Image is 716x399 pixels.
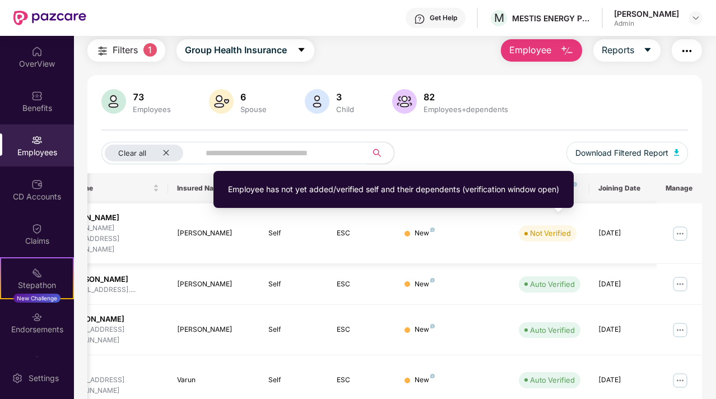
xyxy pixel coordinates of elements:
div: [PERSON_NAME][EMAIL_ADDRESS][DOMAIN_NAME] [59,223,159,255]
div: Auto Verified [530,374,575,386]
img: svg+xml;base64,PHN2ZyB4bWxucz0iaHR0cDovL3d3dy53My5vcmcvMjAwMC9zdmciIHhtbG5zOnhsaW5rPSJodHRwOi8vd3... [392,89,417,114]
div: Auto Verified [530,324,575,336]
div: New [415,279,435,290]
div: Self [268,228,319,239]
div: [PERSON_NAME] [177,279,250,290]
button: Group Health Insurancecaret-down [176,39,314,62]
div: Varun [64,364,159,375]
div: Admin [614,19,679,28]
th: Insured Name [168,173,259,203]
img: svg+xml;base64,PHN2ZyBpZD0iU2V0dGluZy0yMHgyMCIgeG1sbnM9Imh0dHA6Ly93d3cudzMub3JnLzIwMDAvc3ZnIiB3aW... [12,373,23,384]
th: Employee Name [31,173,168,203]
div: 3 [334,91,356,103]
div: ESC [337,279,387,290]
div: [PERSON_NAME] [59,212,159,223]
img: svg+xml;base64,PHN2ZyB4bWxucz0iaHR0cDovL3d3dy53My5vcmcvMjAwMC9zdmciIHhtbG5zOnhsaW5rPSJodHRwOi8vd3... [305,89,329,114]
img: manageButton [671,321,689,339]
img: svg+xml;base64,PHN2ZyB4bWxucz0iaHR0cDovL3d3dy53My5vcmcvMjAwMC9zdmciIHhtbG5zOnhsaW5rPSJodHRwOi8vd3... [209,89,234,114]
span: Group Health Insurance [185,43,287,57]
div: Spouse [238,105,269,114]
div: [PERSON_NAME] [614,8,679,19]
span: Filters [113,43,138,57]
div: Settings [25,373,62,384]
img: svg+xml;base64,PHN2ZyBpZD0iQ0RfQWNjb3VudHMiIGRhdGEtbmFtZT0iQ0QgQWNjb3VudHMiIHhtbG5zPSJodHRwOi8vd3... [31,179,43,190]
div: New Challenge [13,294,61,303]
div: Employees+dependents [421,105,510,114]
img: manageButton [671,275,689,293]
img: svg+xml;base64,PHN2ZyB4bWxucz0iaHR0cDovL3d3dy53My5vcmcvMjAwMC9zdmciIHdpZHRoPSIyNCIgaGVpZ2h0PSIyNC... [96,44,109,58]
img: svg+xml;base64,PHN2ZyBpZD0iRW5kb3JzZW1lbnRzIiB4bWxucz0iaHR0cDovL3d3dy53My5vcmcvMjAwMC9zdmciIHdpZH... [31,312,43,323]
div: 6 [238,91,269,103]
div: MESTIS ENERGY PRIVATE LIMITED [512,13,591,24]
div: ESC [337,324,387,335]
div: 82 [421,91,510,103]
img: svg+xml;base64,PHN2ZyB4bWxucz0iaHR0cDovL3d3dy53My5vcmcvMjAwMC9zdmciIHhtbG5zOnhsaW5rPSJodHRwOi8vd3... [101,89,126,114]
span: M [494,11,504,25]
img: svg+xml;base64,PHN2ZyB4bWxucz0iaHR0cDovL3d3dy53My5vcmcvMjAwMC9zdmciIHdpZHRoPSI4IiBoZWlnaHQ9IjgiIH... [430,374,435,378]
img: manageButton [671,225,689,243]
div: [EMAIL_ADDRESS][DOMAIN_NAME] [64,375,159,396]
div: [DATE] [598,375,649,386]
div: ESC [337,375,387,386]
div: 73 [131,91,173,103]
div: ESC [337,228,387,239]
div: Child [334,105,356,114]
div: [DATE] [598,228,649,239]
div: [PERSON_NAME] [68,274,136,285]
img: svg+xml;base64,PHN2ZyBpZD0iSGVscC0zMngzMiIgeG1sbnM9Imh0dHA6Ly93d3cudzMub3JnLzIwMDAvc3ZnIiB3aWR0aD... [414,13,425,25]
div: Auto Verified [530,279,575,290]
img: svg+xml;base64,PHN2ZyB4bWxucz0iaHR0cDovL3d3dy53My5vcmcvMjAwMC9zdmciIHhtbG5zOnhsaW5rPSJodHRwOi8vd3... [560,44,574,58]
img: svg+xml;base64,PHN2ZyBpZD0iTXlfT3JkZXJzIiBkYXRhLW5hbWU9Ik15IE9yZGVycyIgeG1sbnM9Imh0dHA6Ly93d3cudz... [31,356,43,367]
button: Reportscaret-down [593,39,661,62]
img: svg+xml;base64,PHN2ZyB4bWxucz0iaHR0cDovL3d3dy53My5vcmcvMjAwMC9zdmciIHdpZHRoPSIyMSIgaGVpZ2h0PSIyMC... [31,267,43,279]
img: New Pazcare Logo [13,11,86,25]
span: caret-down [643,45,652,55]
div: [DATE] [598,279,649,290]
div: Employees [131,105,173,114]
div: Not Verified [530,228,571,239]
div: Self [268,324,319,335]
button: search [366,142,394,164]
div: [PERSON_NAME] [64,314,159,324]
button: Clear allclose [101,142,203,164]
div: Varun [177,375,250,386]
div: Get Help [430,13,457,22]
img: svg+xml;base64,PHN2ZyBpZD0iSG9tZSIgeG1sbnM9Imh0dHA6Ly93d3cudzMub3JnLzIwMDAvc3ZnIiB3aWR0aD0iMjAiIG... [31,46,43,57]
span: 1 [143,43,157,57]
div: Self [268,279,319,290]
span: Download Filtered Report [575,147,668,159]
button: Filters1 [87,39,165,62]
span: Clear all [118,149,146,157]
img: svg+xml;base64,PHN2ZyB4bWxucz0iaHR0cDovL3d3dy53My5vcmcvMjAwMC9zdmciIHhtbG5zOnhsaW5rPSJodHRwOi8vd3... [674,149,680,156]
div: Employee has not yet added/verified self and their dependents (verification window open) [228,183,559,196]
div: [EMAIL_ADDRESS][DOMAIN_NAME] [64,324,159,346]
div: [PERSON_NAME] [177,324,250,335]
span: close [162,149,170,156]
th: Manage [657,173,702,203]
div: [DATE] [598,324,649,335]
div: Stepathon [1,280,73,291]
div: [PERSON_NAME] [177,228,250,239]
img: svg+xml;base64,PHN2ZyB4bWxucz0iaHR0cDovL3d3dy53My5vcmcvMjAwMC9zdmciIHdpZHRoPSI4IiBoZWlnaHQ9IjgiIH... [430,228,435,232]
div: New [415,375,435,386]
img: svg+xml;base64,PHN2ZyBpZD0iRW1wbG95ZWVzIiB4bWxucz0iaHR0cDovL3d3dy53My5vcmcvMjAwMC9zdmciIHdpZHRoPS... [31,134,43,146]
button: Download Filtered Report [566,142,689,164]
div: [EMAIL_ADDRESS].... [68,285,136,295]
img: svg+xml;base64,PHN2ZyB4bWxucz0iaHR0cDovL3d3dy53My5vcmcvMjAwMC9zdmciIHdpZHRoPSIyNCIgaGVpZ2h0PSIyNC... [680,44,694,58]
div: New [415,228,435,239]
img: svg+xml;base64,PHN2ZyBpZD0iQ2xhaW0iIHhtbG5zPSJodHRwOi8vd3d3LnczLm9yZy8yMDAwL3N2ZyIgd2lkdGg9IjIwIi... [31,223,43,234]
img: manageButton [671,372,689,389]
img: svg+xml;base64,PHN2ZyB4bWxucz0iaHR0cDovL3d3dy53My5vcmcvMjAwMC9zdmciIHdpZHRoPSI4IiBoZWlnaHQ9IjgiIH... [573,182,577,187]
th: Joining Date [589,173,658,203]
span: Employee Name [40,184,151,193]
img: svg+xml;base64,PHN2ZyB4bWxucz0iaHR0cDovL3d3dy53My5vcmcvMjAwMC9zdmciIHdpZHRoPSI4IiBoZWlnaHQ9IjgiIH... [430,324,435,328]
img: svg+xml;base64,PHN2ZyB4bWxucz0iaHR0cDovL3d3dy53My5vcmcvMjAwMC9zdmciIHdpZHRoPSI4IiBoZWlnaHQ9IjgiIH... [430,278,435,282]
img: svg+xml;base64,PHN2ZyBpZD0iRHJvcGRvd24tMzJ4MzIiIHhtbG5zPSJodHRwOi8vd3d3LnczLm9yZy8yMDAwL3N2ZyIgd2... [691,13,700,22]
span: Employee [509,43,551,57]
div: New [415,324,435,335]
span: Reports [602,43,634,57]
span: search [366,149,388,157]
img: svg+xml;base64,PHN2ZyBpZD0iQmVuZWZpdHMiIHhtbG5zPSJodHRwOi8vd3d3LnczLm9yZy8yMDAwL3N2ZyIgd2lkdGg9Ij... [31,90,43,101]
span: caret-down [297,45,306,55]
div: Self [268,375,319,386]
